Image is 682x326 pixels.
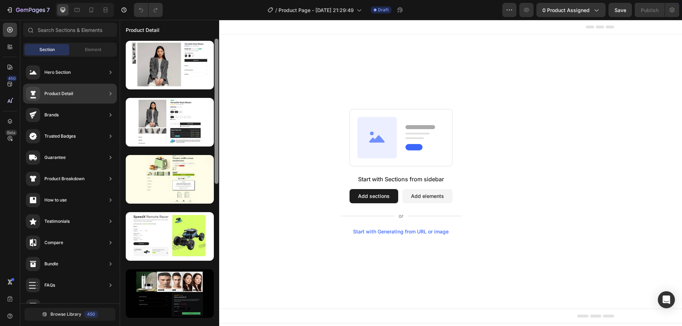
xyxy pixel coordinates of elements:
[635,3,665,17] button: Publish
[134,3,163,17] div: Undo/Redo
[3,3,53,17] button: 7
[615,7,626,13] span: Save
[44,133,76,140] div: Trusted Badges
[50,311,81,317] span: Browse Library
[44,218,70,225] div: Testimonials
[230,169,278,183] button: Add sections
[7,76,17,81] div: 450
[275,6,277,14] span: /
[85,46,101,53] span: Element
[44,197,67,204] div: How to use
[44,69,71,76] div: Hero Section
[44,303,69,310] div: Social Proof
[25,308,115,321] button: Browse Library450
[23,23,117,37] input: Search Sections & Elements
[278,6,354,14] span: Product Page - [DATE] 21:29:49
[608,3,632,17] button: Save
[44,90,73,97] div: Product Detail
[233,209,329,215] div: Start with Generating from URL or image
[283,169,333,183] button: Add elements
[378,7,389,13] span: Draft
[658,291,675,308] div: Open Intercom Messenger
[44,260,58,267] div: Bundle
[238,155,324,164] div: Start with Sections from sidebar
[84,311,98,318] div: 450
[47,6,50,14] p: 7
[641,6,659,14] div: Publish
[39,46,55,53] span: Section
[44,282,55,289] div: FAQs
[44,154,66,161] div: Guarantee
[44,175,85,182] div: Product Breakdown
[542,6,590,14] span: 0 product assigned
[44,239,63,246] div: Compare
[44,111,59,118] div: Brands
[5,130,17,136] div: Beta
[536,3,606,17] button: 0 product assigned
[120,20,682,326] iframe: Design area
